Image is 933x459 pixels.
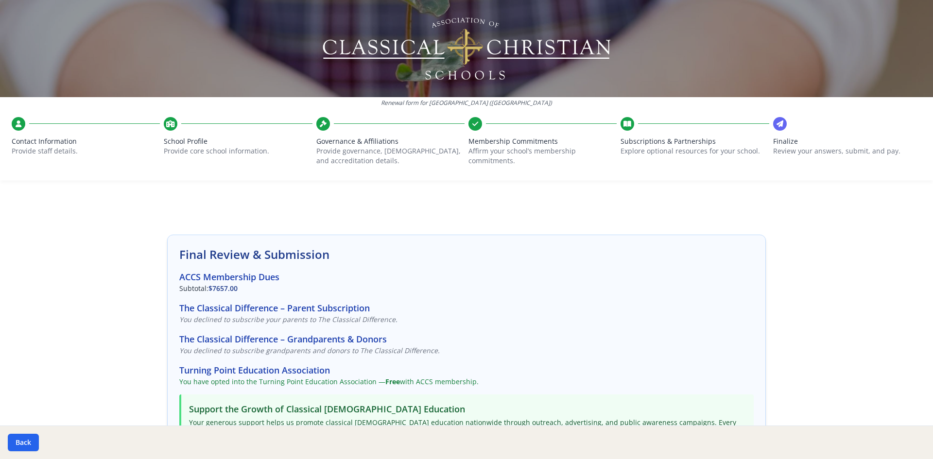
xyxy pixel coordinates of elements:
[773,146,921,156] p: Review your answers, submit, and pay.
[621,136,769,146] span: Subscriptions & Partnerships
[179,346,754,356] p: You declined to subscribe grandparents and donors to The Classical Difference.
[179,247,754,262] h2: Final Review & Submission
[468,136,617,146] span: Membership Commitments
[385,377,400,386] strong: Free
[179,377,754,387] p: You have opted into the Turning Point Education Association — with ACCS membership.
[179,301,754,315] h3: The Classical Difference – Parent Subscription
[189,418,746,437] p: Your generous support helps us promote classical [DEMOGRAPHIC_DATA] education nationwide through ...
[468,146,617,166] p: Affirm your school’s membership commitments.
[12,146,160,156] p: Provide staff details.
[179,270,754,284] h3: ACCS Membership Dues
[621,146,769,156] p: Explore optional resources for your school.
[179,332,754,346] h3: The Classical Difference – Grandparents & Donors
[316,146,465,166] p: Provide governance, [DEMOGRAPHIC_DATA], and accreditation details.
[164,136,312,146] span: School Profile
[8,434,39,451] button: Back
[164,146,312,156] p: Provide core school information.
[179,363,754,377] h3: Turning Point Education Association
[189,402,746,416] h3: Support the Growth of Classical [DEMOGRAPHIC_DATA] Education
[179,315,754,324] p: You declined to subscribe your parents to The Classical Difference.
[321,15,612,83] img: Logo
[179,284,754,293] p: Subtotal:
[12,136,160,146] span: Contact Information
[316,136,465,146] span: Governance & Affiliations
[773,136,921,146] span: Finalize
[208,284,238,293] span: $7657.00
